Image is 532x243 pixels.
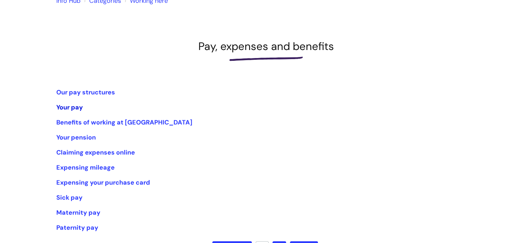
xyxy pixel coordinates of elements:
a: Benefits of working at [GEOGRAPHIC_DATA] [56,118,192,127]
a: Our pay structures [56,88,115,97]
a: Expensing your purchase card [56,178,150,187]
a: Claiming expenses online [56,148,135,157]
a: Paternity pay [56,223,98,232]
a: Expensing mileage [56,163,115,172]
a: Sick pay [56,193,83,202]
h1: Pay, expenses and benefits [56,40,476,53]
a: Your pension [56,133,96,142]
a: Maternity pay [56,208,100,217]
a: Your pay [56,103,83,112]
